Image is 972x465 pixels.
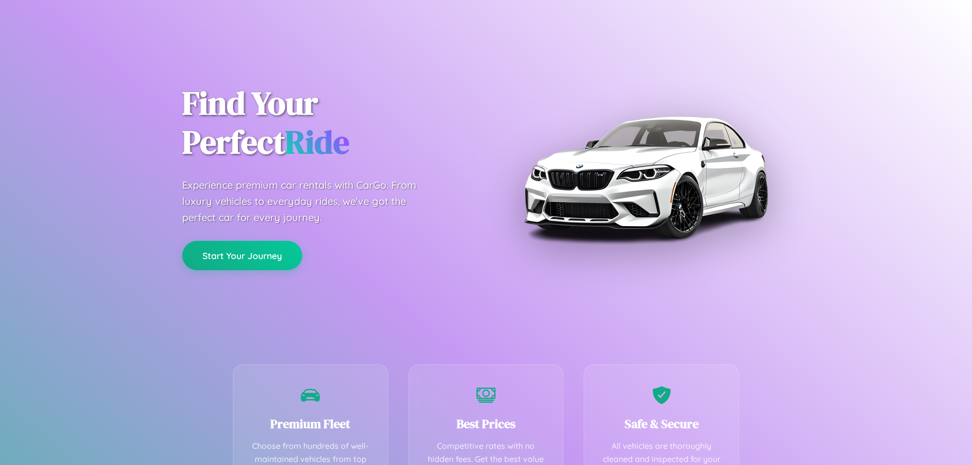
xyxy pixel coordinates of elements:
[249,415,373,432] h3: Premium Fleet
[519,51,772,304] img: Premium BMW car rental vehicle
[182,84,471,162] h1: Find Your Perfect
[182,241,302,270] button: Start Your Journey
[424,415,548,432] h3: Best Prices
[599,415,723,432] h3: Safe & Secure
[285,120,349,164] span: Ride
[182,177,435,226] p: Experience premium car rentals with CarGo. From luxury vehicles to everyday rides, we've got the ...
